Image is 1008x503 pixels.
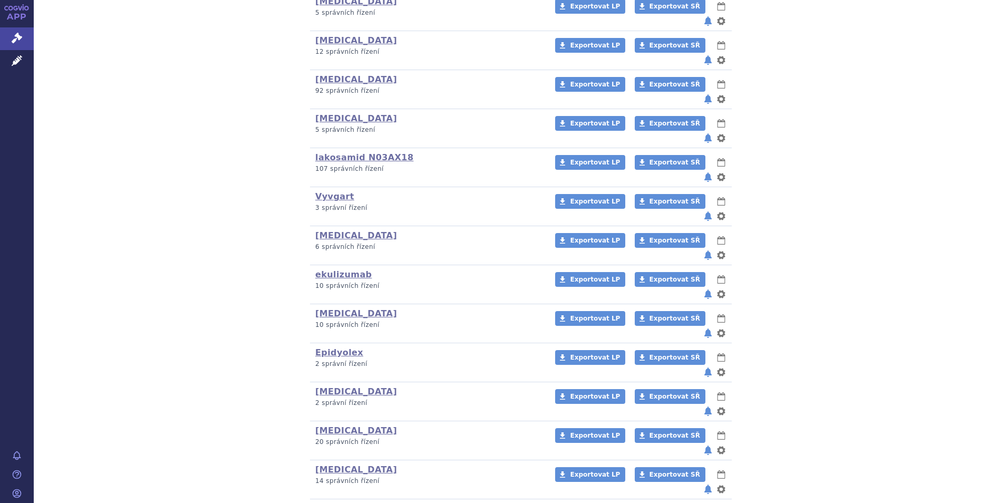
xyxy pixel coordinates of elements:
span: Exportovat LP [570,198,620,205]
p: 92 správních řízení [315,86,541,95]
a: [MEDICAL_DATA] [315,308,397,318]
a: Exportovat SŘ [635,194,705,209]
button: lhůty [716,39,726,52]
p: 20 správních řízení [315,438,541,447]
a: Exportovat LP [555,38,625,53]
button: nastavení [716,210,726,223]
a: Exportovat SŘ [635,233,705,248]
a: Exportovat LP [555,77,625,92]
span: Exportovat LP [570,393,620,400]
span: Exportovat LP [570,471,620,478]
button: nastavení [716,54,726,66]
button: notifikace [703,366,713,379]
span: Exportovat SŘ [650,237,700,244]
span: Exportovat SŘ [650,315,700,322]
span: Exportovat LP [570,432,620,439]
a: [MEDICAL_DATA] [315,74,397,84]
span: Exportovat SŘ [650,120,700,127]
span: Exportovat LP [570,42,620,49]
a: Exportovat LP [555,467,625,482]
p: 2 správní řízení [315,360,541,369]
button: lhůty [716,234,726,247]
span: Exportovat LP [570,237,620,244]
a: [MEDICAL_DATA] [315,113,397,123]
button: lhůty [716,429,726,442]
a: Exportovat SŘ [635,350,705,365]
span: Exportovat LP [570,315,620,322]
button: nastavení [716,444,726,457]
span: Exportovat LP [570,3,620,10]
button: lhůty [716,78,726,91]
button: notifikace [703,210,713,223]
button: nastavení [716,483,726,496]
button: notifikace [703,54,713,66]
span: Exportovat SŘ [650,3,700,10]
button: nastavení [716,288,726,301]
button: nastavení [716,171,726,183]
a: Exportovat LP [555,272,625,287]
button: nastavení [716,366,726,379]
button: nastavení [716,405,726,418]
button: notifikace [703,15,713,27]
p: 3 správní řízení [315,204,541,212]
a: Exportovat LP [555,233,625,248]
a: Exportovat SŘ [635,311,705,326]
a: [MEDICAL_DATA] [315,425,397,436]
button: lhůty [716,351,726,364]
button: nastavení [716,249,726,262]
a: Exportovat LP [555,194,625,209]
span: Exportovat SŘ [650,432,700,439]
button: notifikace [703,444,713,457]
p: 107 správních řízení [315,165,541,173]
span: Exportovat SŘ [650,354,700,361]
span: Exportovat SŘ [650,198,700,205]
p: 10 správních řízení [315,282,541,291]
button: lhůty [716,273,726,286]
a: ekulizumab [315,269,372,279]
a: [MEDICAL_DATA] [315,35,397,45]
span: Exportovat LP [570,159,620,166]
p: 6 správních řízení [315,243,541,252]
p: 10 správních řízení [315,321,541,330]
span: Exportovat SŘ [650,159,700,166]
button: nastavení [716,93,726,105]
a: Exportovat SŘ [635,38,705,53]
a: Exportovat SŘ [635,77,705,92]
button: notifikace [703,483,713,496]
button: notifikace [703,288,713,301]
a: lakosamid N03AX18 [315,152,413,162]
a: Exportovat SŘ [635,116,705,131]
a: Exportovat SŘ [635,389,705,404]
button: notifikace [703,93,713,105]
span: Exportovat SŘ [650,81,700,88]
button: notifikace [703,132,713,144]
button: nastavení [716,327,726,340]
a: [MEDICAL_DATA] [315,230,397,240]
a: [MEDICAL_DATA] [315,465,397,475]
a: Exportovat LP [555,311,625,326]
a: [MEDICAL_DATA] [315,386,397,396]
button: lhůty [716,117,726,130]
a: Exportovat SŘ [635,467,705,482]
span: Exportovat SŘ [650,276,700,283]
button: nastavení [716,15,726,27]
a: Vyvgart [315,191,354,201]
button: notifikace [703,327,713,340]
a: Exportovat LP [555,389,625,404]
span: Exportovat LP [570,354,620,361]
button: nastavení [716,132,726,144]
a: Exportovat LP [555,116,625,131]
span: Exportovat SŘ [650,42,700,49]
span: Exportovat LP [570,276,620,283]
a: Exportovat SŘ [635,428,705,443]
button: notifikace [703,171,713,183]
p: 5 správních řízení [315,8,541,17]
span: Exportovat LP [570,81,620,88]
a: Exportovat LP [555,155,625,170]
a: Exportovat LP [555,428,625,443]
button: notifikace [703,249,713,262]
button: lhůty [716,312,726,325]
button: lhůty [716,156,726,169]
button: lhůty [716,390,726,403]
span: Exportovat SŘ [650,471,700,478]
